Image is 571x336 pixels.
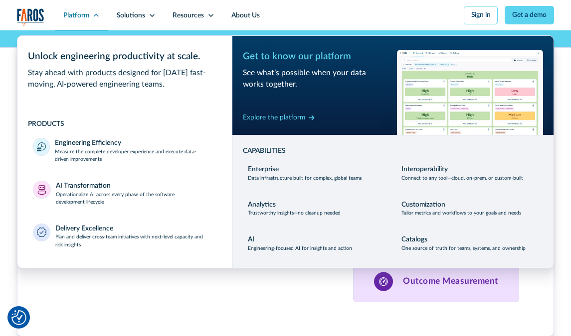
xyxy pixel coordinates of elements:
p: Engineering-focused AI for insights and action [248,245,352,252]
a: Get a demo [505,6,554,24]
div: CAPABILITIES [243,146,543,156]
a: AI TransformationOperationalize AI across every phase of the software development lifecycle [28,176,222,212]
a: Delivery ExcellencePlan and deliver cross-team initiatives with next-level capacity and risk insi... [28,219,222,254]
p: Tailor metrics and workflows to your goals and needs [401,210,521,217]
div: Interoperability [401,164,448,175]
a: Engineering EfficiencyMeasure the complete developer experience and execute data-driven improvements [28,133,222,169]
div: Platform [63,10,89,21]
p: One source of truth for teams, systems, and ownership [401,245,526,252]
div: Enterprise [248,164,279,175]
nav: Platform [17,30,554,268]
div: Engineering Efficiency [55,138,121,148]
button: Cookie Settings [11,310,26,325]
img: Logo of the analytics and reporting company Faros. [17,8,44,26]
div: PRODUCTS [28,119,222,129]
div: Explore the platform [243,112,305,123]
div: AI [248,234,254,245]
a: CatalogsOne source of truth for teams, systems, and ownership [396,229,543,258]
p: Operationalize AI across every phase of the software development lifecycle [56,191,216,207]
a: Sign in [464,6,498,24]
div: Solutions [117,10,145,21]
p: Measure the complete developer experience and execute data-driven improvements [55,148,216,164]
div: Get to know our platform [243,50,389,64]
p: Plan and deliver cross-team initiatives with next-level capacity and risk insights [55,233,216,249]
a: EnterpriseData infrastructure built for complex, global teams [243,159,389,188]
div: Delivery Excellence [55,224,113,234]
div: See what’s possible when your data works together. [243,67,389,90]
a: AnalyticsTrustworthy insights—no cleanup needed [243,194,389,223]
p: Data infrastructure built for complex, global teams [248,175,362,182]
img: Workflow productivity trends heatmap chart [397,50,543,135]
a: InteroperabilityConnect to any tool—cloud, on-prem, or custom-built [396,159,543,188]
div: AI Transformation [56,181,111,191]
div: Resources [173,10,204,21]
div: Catalogs [401,234,427,245]
p: Trustworthy insights—no cleanup needed [248,210,341,217]
a: AIEngineering-focused AI for insights and action [243,229,389,258]
p: Connect to any tool—cloud, on-prem, or custom-built [401,175,523,182]
a: Explore the platform [243,111,316,124]
div: Customization [401,200,445,210]
div: Stay ahead with products designed for [DATE] fast-moving, AI-powered engineering teams. [28,67,222,90]
a: CustomizationTailor metrics and workflows to your goals and needs [396,194,543,223]
div: Analytics [248,200,276,210]
h3: Outcome Measurement [403,276,498,287]
img: Revisit consent button [11,310,26,325]
div: Unlock engineering productivity at scale. [28,50,222,64]
a: home [17,8,44,26]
